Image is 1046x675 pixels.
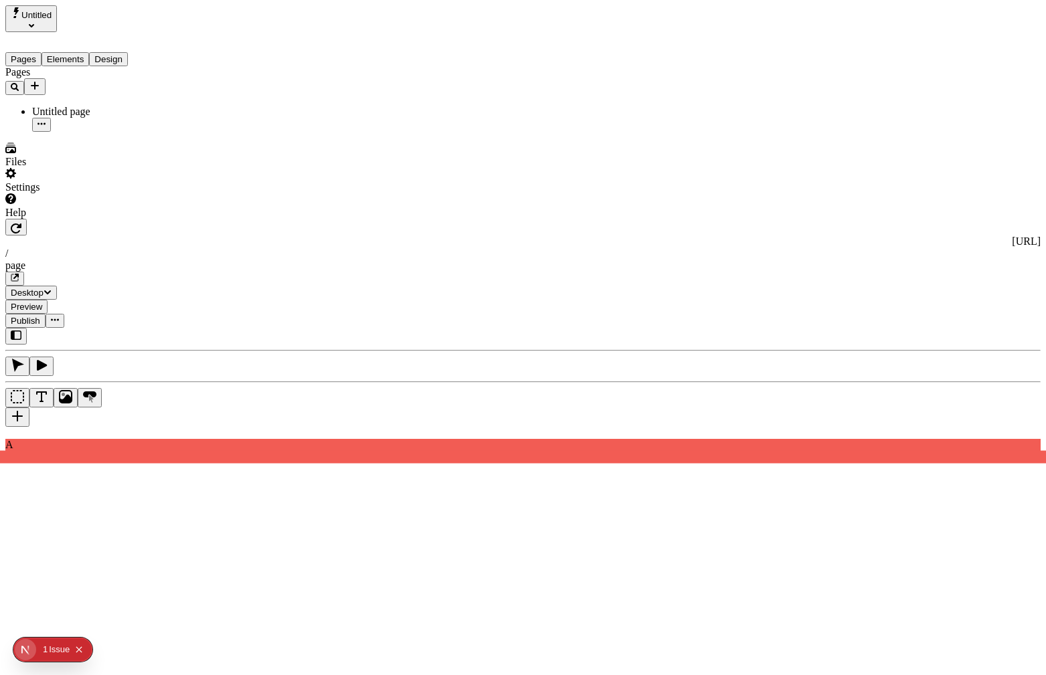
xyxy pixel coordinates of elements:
[5,52,42,66] button: Pages
[5,66,177,78] div: Pages
[5,286,57,300] button: Desktop
[78,388,102,407] button: Button
[5,439,1041,451] div: A
[5,314,46,328] button: Publish
[11,316,40,326] span: Publish
[32,106,177,118] div: Untitled page
[5,156,177,168] div: Files
[89,52,128,66] button: Design
[5,300,48,314] button: Preview
[5,207,177,219] div: Help
[5,5,57,32] button: Select site
[5,388,29,407] button: Box
[24,78,46,95] button: Add new
[21,10,52,20] span: Untitled
[11,302,42,312] span: Preview
[11,288,44,298] span: Desktop
[5,181,177,193] div: Settings
[42,52,90,66] button: Elements
[29,388,54,407] button: Text
[5,260,1041,272] div: page
[5,235,1041,248] div: [URL]
[5,248,1041,260] div: /
[54,388,78,407] button: Image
